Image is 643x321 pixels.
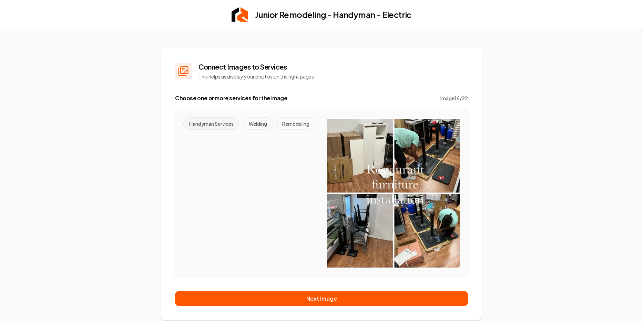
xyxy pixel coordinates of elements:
[276,117,315,130] button: Remodeling
[255,9,411,20] h2: Junior Remodeling - Handyman - Electric
[327,117,460,269] img: Current Image
[198,62,314,72] h2: Connect Images to Services
[243,117,273,130] button: Welding
[175,291,468,306] button: Next Image
[232,7,248,22] img: Rebolt Logo
[175,94,287,102] label: Choose one or more services for the image
[183,117,239,130] button: Handyman Services
[198,73,314,80] p: This helps us display your photos on the right pages
[440,95,468,102] span: Image 16 / 22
